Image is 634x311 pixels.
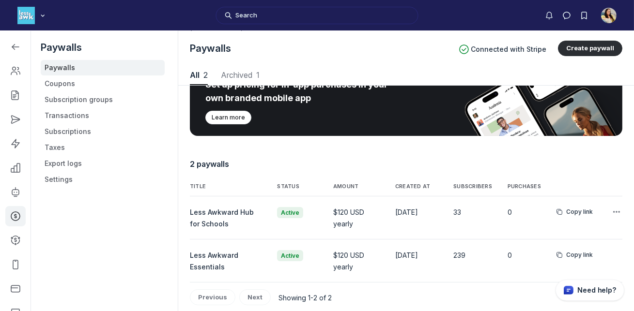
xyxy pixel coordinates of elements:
button: Next [239,289,271,305]
a: 239 [453,251,465,259]
span: STATUS [277,183,299,190]
h1: Paywalls [190,42,451,55]
a: Subscription groups [41,92,165,107]
a: 0 [508,208,512,216]
span: Less Awkward Essentials [190,251,238,271]
p: Need help? [577,285,616,295]
span: Archived [219,71,262,79]
span: 1 [257,70,260,80]
header: Page Header [178,31,634,86]
button: Copy link [557,250,593,260]
div: Set up pricing for in-app purchases in your own branded mobile app [205,78,406,105]
a: 33 [453,208,461,216]
span: Subscribers [453,183,492,190]
button: Create paywall [558,41,622,56]
span: Previous [198,293,227,301]
span: Connected with Stripe [471,44,546,54]
span: Next [247,293,263,301]
button: Notifications [541,7,558,24]
a: Settings [41,172,165,187]
span: Less Awkward Hub for Schools [190,208,254,228]
time: [DATE] [395,208,418,216]
time: [DATE] [395,251,418,259]
a: Transactions [41,108,165,123]
a: Export logs [41,156,165,171]
button: Less Awkward Hub logo [17,6,47,25]
span: Active [277,207,303,218]
span: AMOUNT [333,183,358,190]
button: Circle support widget [556,280,624,301]
span: Created at [395,183,430,190]
a: Subscriptions [41,124,165,139]
span: Copy link [566,251,593,259]
button: Search [216,7,418,24]
button: User menu options [601,8,617,23]
span: Purchases [508,183,541,190]
span: Showing 1-2 of 2 [278,294,332,302]
a: Taxes [41,140,165,155]
button: Archived1 [219,66,262,85]
span: Active [277,250,303,261]
button: All2 [190,66,208,85]
button: Previous [190,289,235,305]
span: TITLE [190,183,206,190]
span: $120 USD yearly [333,208,364,228]
a: Paywalls [41,60,165,75]
button: Bookmarks [575,7,593,24]
img: Less Awkward Hub logo [17,7,35,24]
h5: Paywalls [41,41,165,54]
span: Copy link [566,208,593,216]
a: 0 [508,251,512,259]
span: 2 paywalls [190,159,229,169]
span: $120 USD yearly [333,251,364,271]
a: Coupons [41,76,165,91]
button: Copy link [557,207,593,217]
span: 2 [203,70,208,80]
button: Direct messages [558,7,575,24]
span: All [190,71,208,79]
button: Learn more [205,111,251,124]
